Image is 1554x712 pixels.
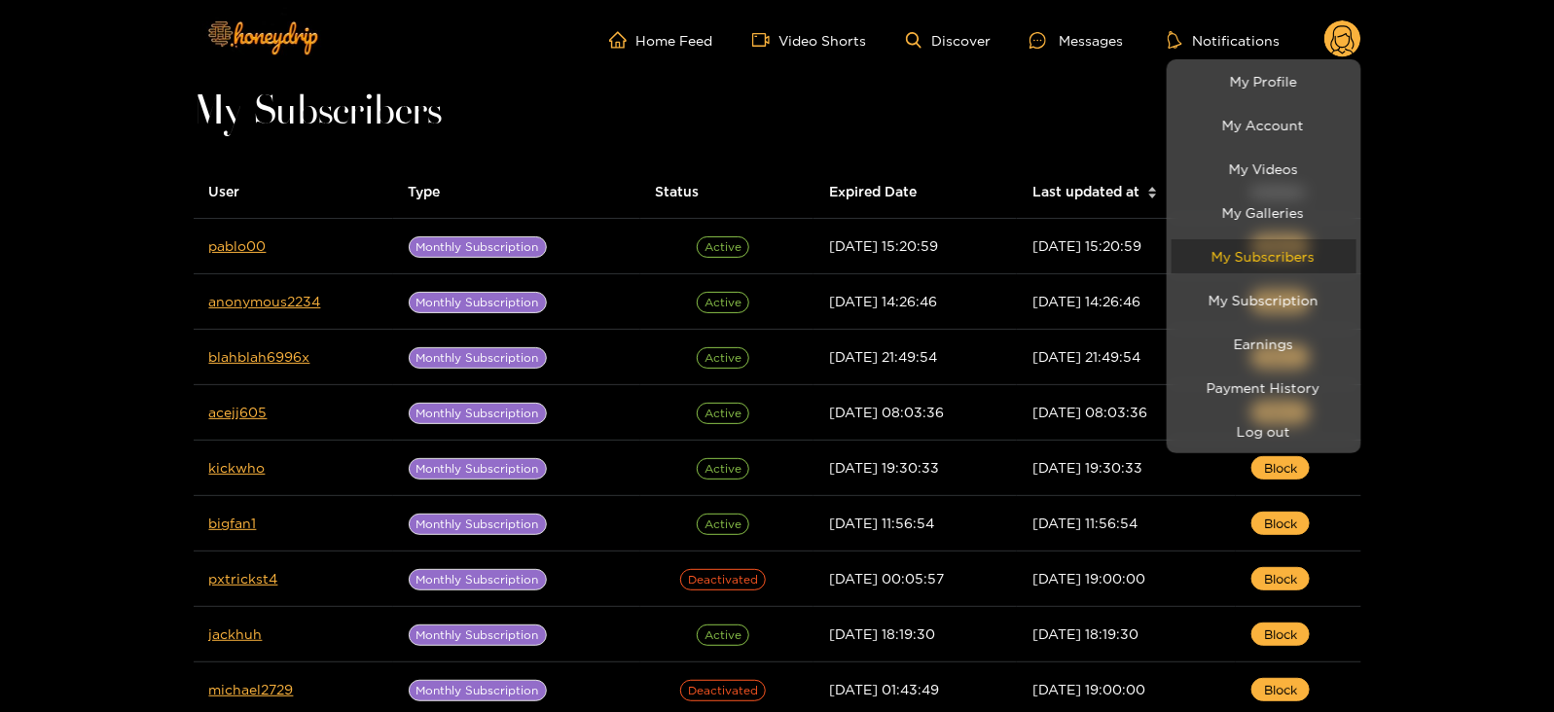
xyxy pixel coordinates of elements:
[1172,283,1356,317] a: My Subscription
[1172,108,1356,142] a: My Account
[1172,152,1356,186] a: My Videos
[1172,371,1356,405] a: Payment History
[1172,196,1356,230] a: My Galleries
[1172,239,1356,273] a: My Subscribers
[1172,64,1356,98] a: My Profile
[1172,414,1356,448] button: Log out
[1172,327,1356,361] a: Earnings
